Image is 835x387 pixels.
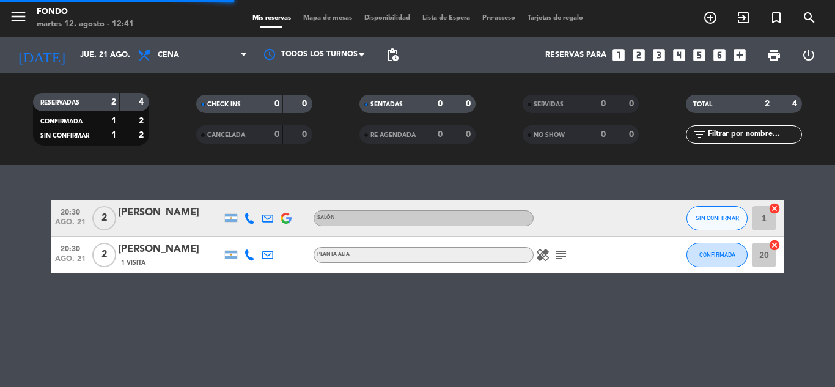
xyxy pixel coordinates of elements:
[769,10,784,25] i: turned_in_not
[707,128,801,141] input: Filtrar por nombre...
[466,100,473,108] strong: 0
[699,251,735,258] span: CONFIRMADA
[416,15,476,21] span: Lista de Espera
[686,206,748,230] button: SIN CONFIRMAR
[274,100,279,108] strong: 0
[611,47,627,63] i: looks_one
[281,213,292,224] img: google-logo.png
[111,131,116,139] strong: 1
[534,101,564,108] span: SERVIDAS
[438,130,443,139] strong: 0
[121,258,145,268] span: 1 Visita
[139,98,146,106] strong: 4
[802,10,817,25] i: search
[9,42,74,68] i: [DATE]
[765,100,770,108] strong: 2
[55,255,86,269] span: ago. 21
[712,47,727,63] i: looks_6
[207,132,245,138] span: CANCELADA
[118,205,222,221] div: [PERSON_NAME]
[111,117,116,125] strong: 1
[370,132,416,138] span: RE AGENDADA
[317,252,350,257] span: PLANTA ALTA
[55,218,86,232] span: ago. 21
[40,133,89,139] span: SIN CONFIRMAR
[601,100,606,108] strong: 0
[693,101,712,108] span: TOTAL
[40,119,83,125] span: CONFIRMADA
[534,132,565,138] span: NO SHOW
[521,15,589,21] span: Tarjetas de regalo
[801,48,816,62] i: power_settings_new
[302,100,309,108] strong: 0
[545,51,606,59] span: Reservas para
[37,18,134,31] div: martes 12. agosto - 12:41
[535,248,550,262] i: healing
[207,101,241,108] span: CHECK INS
[9,7,28,30] button: menu
[792,100,800,108] strong: 4
[9,7,28,26] i: menu
[118,241,222,257] div: [PERSON_NAME]
[37,6,134,18] div: Fondo
[370,101,403,108] span: SENTADAS
[158,51,179,59] span: Cena
[114,48,128,62] i: arrow_drop_down
[55,241,86,255] span: 20:30
[274,130,279,139] strong: 0
[732,47,748,63] i: add_box
[696,215,739,221] span: SIN CONFIRMAR
[92,243,116,267] span: 2
[438,100,443,108] strong: 0
[671,47,687,63] i: looks_4
[692,127,707,142] i: filter_list
[55,204,86,218] span: 20:30
[767,48,781,62] span: print
[92,206,116,230] span: 2
[629,130,636,139] strong: 0
[466,130,473,139] strong: 0
[40,100,79,106] span: RESERVADAS
[317,215,335,220] span: SALÓN
[736,10,751,25] i: exit_to_app
[791,37,826,73] div: LOG OUT
[703,10,718,25] i: add_circle_outline
[358,15,416,21] span: Disponibilidad
[139,117,146,125] strong: 2
[768,202,781,215] i: cancel
[629,100,636,108] strong: 0
[768,239,781,251] i: cancel
[111,98,116,106] strong: 2
[139,131,146,139] strong: 2
[691,47,707,63] i: looks_5
[601,130,606,139] strong: 0
[554,248,568,262] i: subject
[476,15,521,21] span: Pre-acceso
[302,130,309,139] strong: 0
[385,48,400,62] span: pending_actions
[686,243,748,267] button: CONFIRMADA
[297,15,358,21] span: Mapa de mesas
[631,47,647,63] i: looks_two
[246,15,297,21] span: Mis reservas
[651,47,667,63] i: looks_3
